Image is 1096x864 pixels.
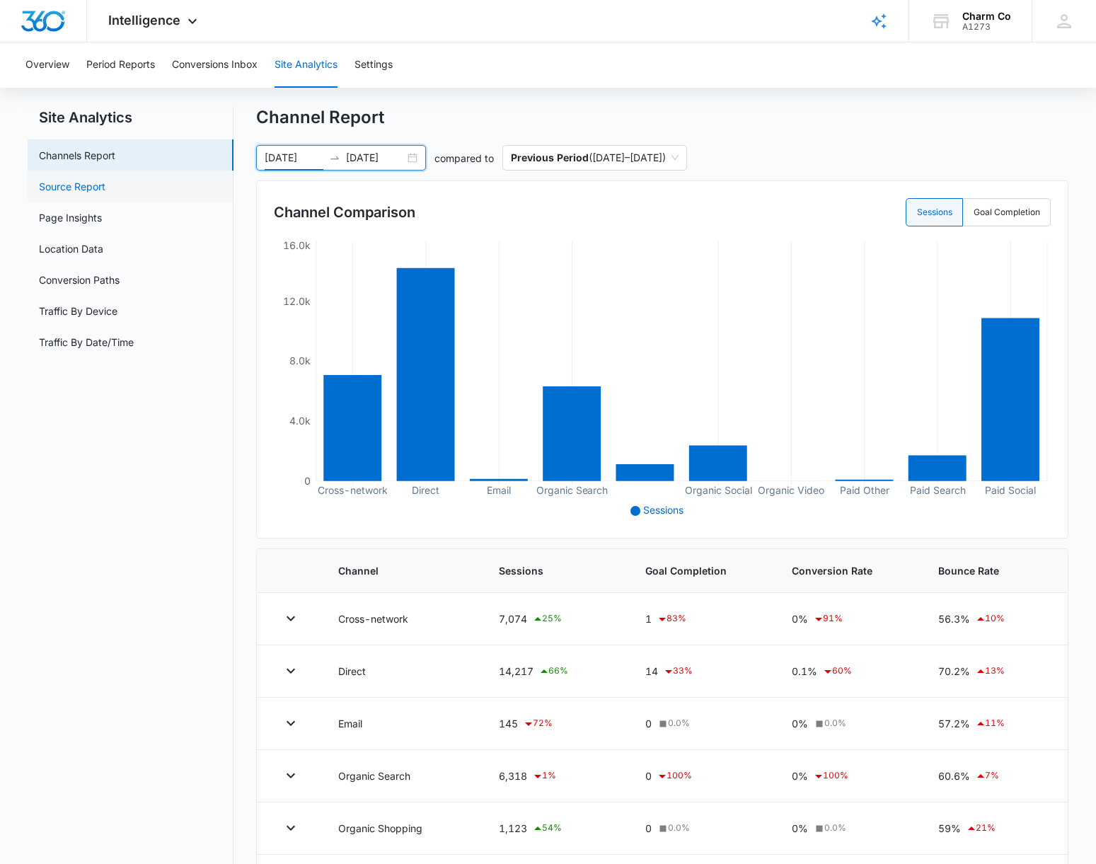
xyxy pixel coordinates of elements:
tspan: Email [487,484,511,496]
p: Previous Period [511,151,589,163]
div: 100 % [657,768,692,785]
tspan: 16.0k [283,239,311,251]
div: 33 % [663,663,693,680]
div: 11 % [975,715,1005,732]
td: Email [321,698,483,750]
tspan: Organic Search [536,484,608,497]
span: Intelligence [108,13,180,28]
h2: Site Analytics [28,107,233,128]
div: 7,074 [499,611,611,628]
div: 91 % [813,611,843,628]
button: Site Analytics [275,42,338,88]
span: Sessions [643,504,683,516]
div: 54 % [532,820,562,837]
div: 1,123 [499,820,611,837]
div: 0 [645,821,758,836]
div: 100 % [813,768,848,785]
div: 0.0 % [657,717,690,730]
div: 0% [792,611,904,628]
td: Cross-network [321,593,483,645]
div: 0% [792,821,904,836]
div: 83 % [657,611,686,628]
button: Toggle Row Expanded [279,764,302,787]
tspan: 0 [304,475,311,487]
div: 0% [792,768,904,785]
div: 0 [645,716,758,731]
div: 59% [938,820,1045,837]
button: Toggle Row Expanded [279,712,302,735]
span: ( [DATE] – [DATE] ) [511,146,679,170]
label: Goal Completion [963,198,1051,226]
a: Traffic By Date/Time [39,335,134,350]
div: 1 [645,611,758,628]
tspan: 4.0k [289,415,311,427]
div: 0.1% [792,663,904,680]
div: 25 % [532,611,562,628]
a: Source Report [39,179,105,194]
div: 21 % [966,820,996,837]
button: Overview [25,42,69,88]
td: Organic Shopping [321,802,483,855]
div: 1 % [532,768,556,785]
span: Conversion Rate [792,563,904,578]
tspan: Direct [412,484,439,496]
div: 56.3% [938,611,1045,628]
button: Toggle Row Expanded [279,659,302,682]
button: Conversions Inbox [172,42,258,88]
label: Sessions [906,198,963,226]
td: Direct [321,645,483,698]
tspan: Cross-network [318,484,388,496]
tspan: Paid Social [986,484,1037,496]
div: account id [962,22,1011,32]
div: 66 % [538,663,568,680]
div: 14 [645,663,758,680]
div: 0.0 % [657,822,690,834]
div: 0% [792,716,904,731]
div: 0.0 % [813,822,846,834]
div: 13 % [975,663,1005,680]
tspan: Organic Video [758,484,825,497]
span: Sessions [499,563,611,578]
h3: Channel Comparison [274,202,415,223]
tspan: Paid Other [840,484,889,496]
button: Period Reports [86,42,155,88]
button: Toggle Row Expanded [279,817,302,839]
span: Bounce Rate [938,563,1045,578]
tspan: 8.0k [289,355,311,367]
input: Start date [265,150,323,166]
span: Channel [338,563,466,578]
span: swap-right [329,152,340,163]
div: 60 % [822,663,852,680]
div: 10 % [975,611,1005,628]
div: 6,318 [499,768,611,785]
div: 57.2% [938,715,1045,732]
a: Channels Report [39,148,115,163]
tspan: Paid Search [910,484,966,496]
a: Location Data [39,241,103,256]
div: 7 % [975,768,999,785]
tspan: Organic Social [685,484,752,497]
div: 60.6% [938,768,1045,785]
a: Traffic By Device [39,304,117,318]
div: 145 [499,715,611,732]
span: Goal Completion [645,563,758,578]
h1: Channel Report [256,107,384,128]
tspan: 12.0k [283,295,311,307]
div: 0.0 % [813,717,846,730]
a: Conversion Paths [39,272,120,287]
div: 14,217 [499,663,611,680]
div: 70.2% [938,663,1045,680]
div: 72 % [523,715,553,732]
div: account name [962,11,1011,22]
span: to [329,152,340,163]
p: compared to [434,151,494,166]
input: End date [346,150,405,166]
button: Toggle Row Expanded [279,607,302,630]
button: Settings [354,42,393,88]
div: 0 [645,768,758,785]
td: Organic Search [321,750,483,802]
a: Page Insights [39,210,102,225]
